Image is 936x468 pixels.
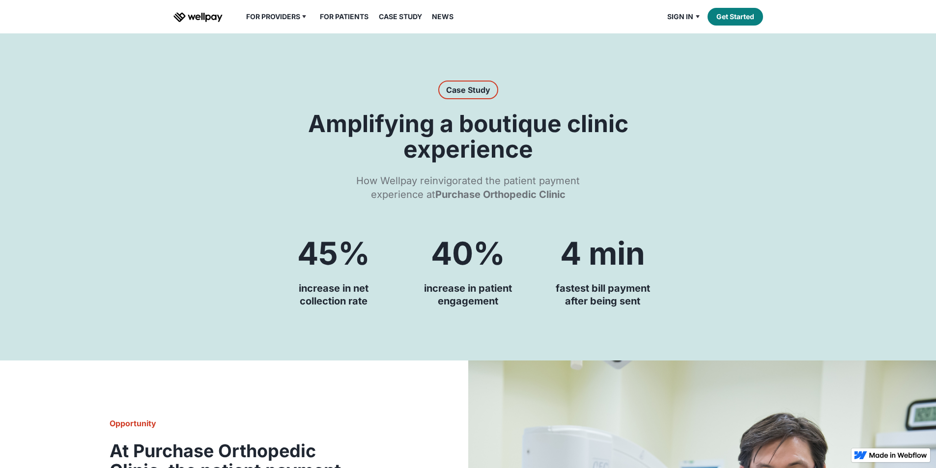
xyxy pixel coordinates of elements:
h6: Opportunity [110,417,358,429]
div: Case Study [446,83,490,97]
h4: increase in net collection rate [299,282,369,307]
a: home [173,11,223,23]
h2: Amplifying a boutique clinic experience [291,111,645,162]
div: Sign in [661,11,708,23]
h4: fastest bill payment after being sent [556,282,650,307]
div: For Providers [246,11,300,23]
h4: increase in patient engagement [424,282,512,307]
div: Sign in [667,11,693,23]
a: For Patients [314,11,374,23]
img: Made in Webflow [869,452,927,458]
div: For Providers [240,11,314,23]
strong: Purchase Orthopedic Clinic [435,189,566,200]
div: How Wellpay reinvigorated the patient payment experience at [342,174,594,201]
h4: 4 min [560,237,645,270]
a: News [426,11,459,23]
a: Get Started [708,8,763,26]
h4: 40% [431,237,505,270]
a: Case Study [373,11,428,23]
h4: 45% [297,237,370,270]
